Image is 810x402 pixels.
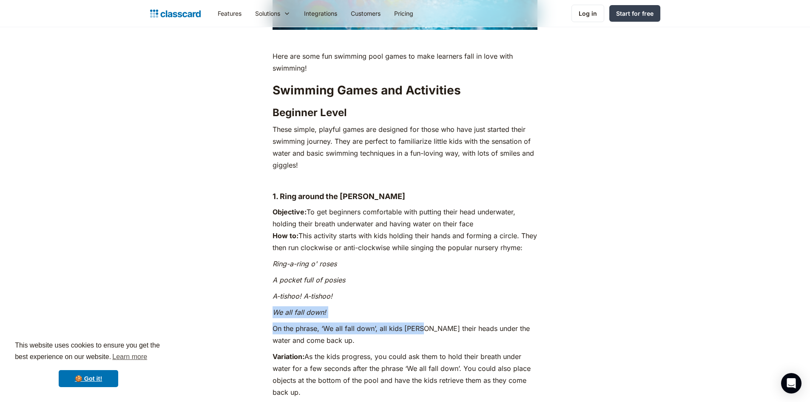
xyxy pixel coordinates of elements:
strong: Beginner Level [273,106,347,119]
p: These simple, playful games are designed for those who have just started their swimming journey. ... [273,123,537,171]
a: learn more about cookies [111,351,148,363]
em: Ring-a-ring o' roses [273,259,337,268]
em: A-tishoo! A-tishoo! [273,292,333,300]
div: Start for free [616,9,654,18]
a: home [150,8,201,20]
em: A pocket full of posies [273,276,345,284]
a: Log in [571,5,604,22]
a: Start for free [609,5,660,22]
div: Solutions [248,4,297,23]
p: On the phrase, ‘We all fall down’, all kids [PERSON_NAME] their heads under the water and come ba... [273,322,537,346]
span: This website uses cookies to ensure you get the best experience on our website. [15,340,162,363]
strong: How to: [273,231,298,240]
h4: 1. Ring around the [PERSON_NAME] [273,191,537,202]
strong: Swimming Games and Activities [273,83,461,97]
strong: Objective: [273,208,307,216]
a: Integrations [297,4,344,23]
a: Customers [344,4,387,23]
p: ‍ [273,34,537,46]
strong: Variation: [273,352,304,361]
a: dismiss cookie message [59,370,118,387]
div: cookieconsent [7,332,170,395]
p: As the kids progress, you could ask them to hold their breath under water for a few seconds after... [273,351,537,398]
div: Solutions [255,9,280,18]
a: Features [211,4,248,23]
a: Pricing [387,4,420,23]
p: ‍ [273,175,537,187]
p: To get beginners comfortable with putting their head underwater, holding their breath underwater ... [273,206,537,254]
div: Log in [579,9,597,18]
p: Here are some fun swimming pool games to make learners fall in love with swimming! [273,50,537,74]
div: Open Intercom Messenger [781,373,801,393]
em: We all fall down! [273,308,326,316]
